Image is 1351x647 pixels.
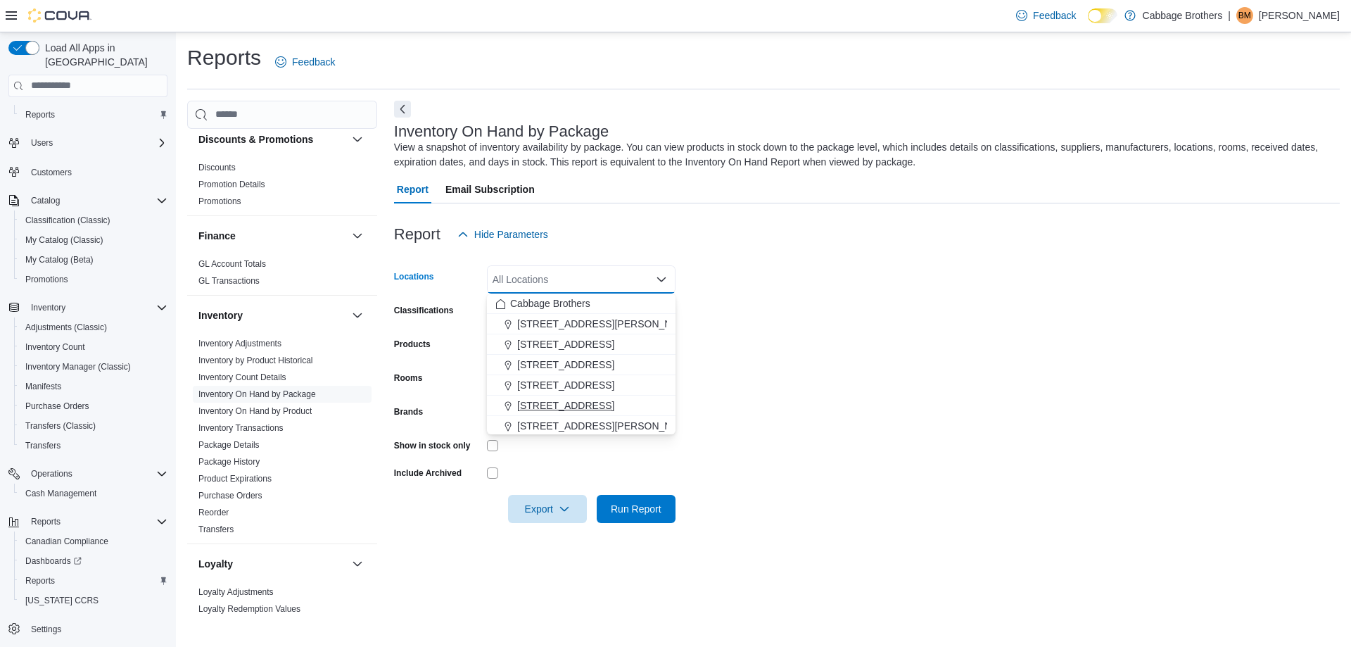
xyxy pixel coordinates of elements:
h3: Loyalty [198,557,233,571]
span: Manifests [20,378,167,395]
span: Inventory by Product Historical [198,355,313,366]
button: [STREET_ADDRESS] [487,396,675,416]
a: Purchase Orders [20,398,95,415]
a: Inventory Transactions [198,423,284,433]
button: Users [25,134,58,151]
span: Cash Management [20,485,167,502]
a: Cash Management [20,485,102,502]
span: [STREET_ADDRESS] [517,337,614,351]
span: Canadian Compliance [20,533,167,550]
button: Finance [349,227,366,244]
span: Cabbage Brothers [510,296,590,310]
a: Inventory by Product Historical [198,356,313,365]
label: Brands [394,406,423,417]
button: Customers [3,161,173,182]
a: Reports [20,572,61,589]
span: Reorder [198,507,229,518]
button: Discounts & Promotions [198,132,346,146]
a: Inventory On Hand by Product [198,406,312,416]
button: Inventory [349,307,366,324]
div: Choose from the following options [487,294,675,436]
span: Reports [25,513,167,530]
button: Run Report [597,495,675,523]
span: Manifests [25,381,61,392]
span: Email Subscription [445,175,535,203]
span: Transfers [198,524,234,535]
span: Package History [198,456,260,467]
span: Users [31,137,53,149]
button: Inventory Count [14,337,173,357]
span: [STREET_ADDRESS][PERSON_NAME] [517,419,696,433]
a: Promotions [198,196,241,206]
a: Inventory Count [20,339,91,356]
span: Inventory Adjustments [198,338,281,349]
span: Loyalty Redemption Values [198,603,300,615]
label: Products [394,339,431,350]
span: Feedback [1033,8,1076,23]
label: Show in stock only [394,440,471,451]
span: Transfers [20,437,167,454]
h3: Inventory [198,308,243,322]
span: Dark Mode [1088,23,1089,24]
label: Locations [394,271,434,282]
button: Close list of options [656,274,667,285]
span: Report [397,175,429,203]
a: Reports [20,106,61,123]
span: Reports [20,106,167,123]
button: [US_STATE] CCRS [14,591,173,610]
a: Transfers [20,437,66,454]
span: My Catalog (Beta) [25,254,94,265]
button: Transfers [14,436,173,456]
a: Adjustments (Classic) [20,319,113,336]
a: My Catalog (Classic) [20,232,109,249]
label: Rooms [394,372,423,384]
span: Cash Management [25,488,96,499]
span: Product Expirations [198,473,272,484]
a: Loyalty Adjustments [198,587,274,597]
span: Inventory On Hand by Package [198,389,316,400]
button: My Catalog (Beta) [14,250,173,270]
span: Run Report [611,502,661,516]
a: Settings [25,621,67,638]
p: | [1228,7,1231,24]
div: Loyalty [187,584,377,623]
button: Adjustments (Classic) [14,318,173,337]
a: [US_STATE] CCRS [20,592,104,609]
span: Inventory Count [25,341,85,353]
a: Inventory Adjustments [198,339,281,348]
a: Dashboards [14,551,173,571]
a: Feedback [269,48,341,76]
img: Cova [28,8,91,23]
button: Next [394,101,411,118]
button: [STREET_ADDRESS] [487,375,675,396]
button: Reports [3,512,173,532]
span: Canadian Compliance [25,536,108,547]
div: Brooklyn McMillan [1236,7,1253,24]
span: Operations [31,468,72,479]
span: My Catalog (Classic) [20,232,167,249]
a: GL Transactions [198,276,260,286]
span: Purchase Orders [20,398,167,415]
span: Loyalty Adjustments [198,586,274,598]
span: Classification (Classic) [20,212,167,229]
label: Classifications [394,305,454,316]
button: Classification (Classic) [14,211,173,230]
span: Transfers (Classic) [25,420,96,432]
button: Inventory [25,299,71,316]
a: Manifests [20,378,67,395]
span: Load All Apps in [GEOGRAPHIC_DATA] [39,41,167,69]
button: Export [508,495,587,523]
span: [STREET_ADDRESS][PERSON_NAME] [517,317,696,331]
span: Classification (Classic) [25,215,110,226]
button: Reports [14,571,173,591]
div: View a snapshot of inventory availability by package. You can view products in stock down to the ... [394,140,1333,170]
span: Promotion Details [198,179,265,190]
span: Hide Parameters [474,227,548,241]
a: Reorder [198,508,229,517]
span: Purchase Orders [25,401,89,412]
a: GL Account Totals [198,259,266,269]
span: Inventory [31,302,65,313]
span: Discounts [198,162,236,173]
h3: Report [394,226,440,243]
h3: Inventory On Hand by Package [394,123,609,140]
